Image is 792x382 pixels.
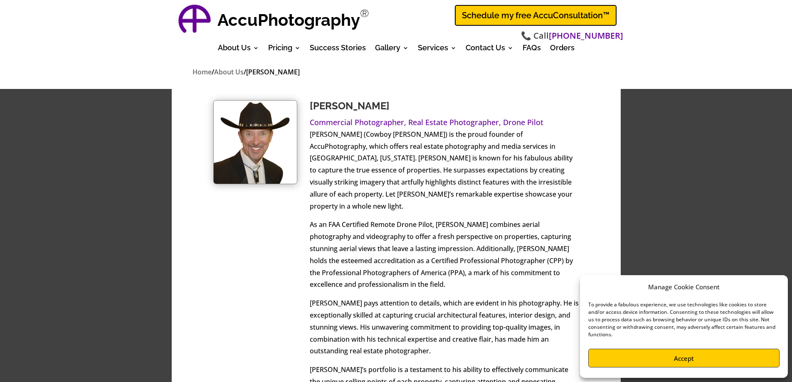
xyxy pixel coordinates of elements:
[310,128,579,219] p: [PERSON_NAME] (Cowboy [PERSON_NAME]) is the proud founder of AccuPhotography, which offers real e...
[217,10,360,30] strong: AccuPhotography
[523,45,541,54] a: FAQs
[212,67,214,76] span: /
[192,67,600,78] nav: breadcrumbs
[549,30,623,42] a: [PHONE_NUMBER]
[648,281,720,293] div: Manage Cookie Consent
[268,45,301,54] a: Pricing
[521,30,623,42] span: 📞 Call
[218,45,259,54] a: About Us
[310,45,366,54] a: Success Stories
[418,45,456,54] a: Services
[192,67,212,77] a: Home
[455,5,617,26] a: Schedule my free AccuConsultation™
[588,349,780,367] button: Accept
[310,297,579,364] p: [PERSON_NAME] pays attention to details, which are evident in his photography. He is exceptionall...
[310,100,579,116] h1: [PERSON_NAME]
[310,219,579,297] p: As an FAA Certified Remote Drone Pilot, [PERSON_NAME] combines aerial photography and videography...
[466,45,513,54] a: Contact Us
[375,45,409,54] a: Gallery
[310,116,579,128] p: Commercial Photographer, Real Estate Photographer, Drone Pilot
[246,67,300,76] span: [PERSON_NAME]
[176,2,213,39] a: AccuPhotography Logo - Professional Real Estate Photography and Media Services in Dallas, Texas
[176,2,213,39] img: AccuPhotography
[550,45,575,54] a: Orders
[214,101,297,184] img: Rick a. Fogerty
[360,7,369,20] sup: Registered Trademark
[214,67,244,77] a: About Us
[588,301,779,338] div: To provide a fabulous experience, we use technologies like cookies to store and/or access device ...
[244,67,246,76] span: /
